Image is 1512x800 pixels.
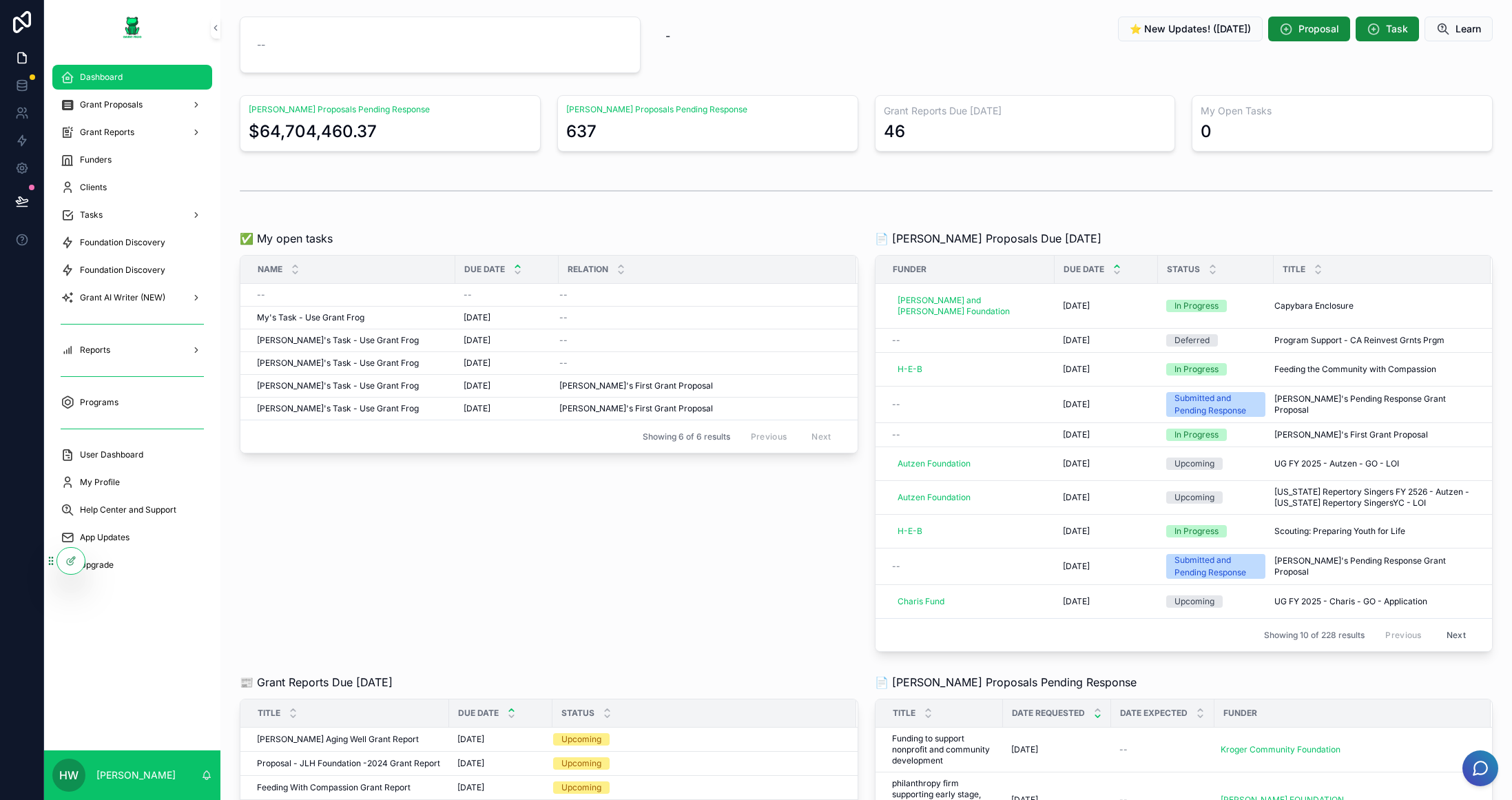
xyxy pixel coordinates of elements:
[257,380,419,391] span: [PERSON_NAME]'s Task - Use Grant Frog
[1274,364,1475,375] a: Feeding the Community with Compassion
[559,380,713,391] span: [PERSON_NAME]'s First Grant Proposal
[1063,492,1090,503] span: [DATE]
[1166,458,1265,470] a: Upcoming
[257,758,441,769] a: Proposal - JLH Foundation -2024 Grant Report
[1274,458,1399,469] span: UG FY 2025 - Autzen - GO - LOI
[257,403,419,414] span: [PERSON_NAME]'s Task - Use Grant Frog
[1063,561,1090,572] span: [DATE]
[1012,708,1085,719] span: Date Requested
[257,289,447,300] a: --
[1274,555,1475,577] a: [PERSON_NAME]'s Pending Response Grant Proposal
[80,504,176,515] span: Help Center and Support
[464,289,550,300] a: --
[457,734,544,745] a: [DATE]
[1274,364,1436,375] span: Feeding the Community with Compassion
[1356,17,1419,41] button: Task
[559,289,568,300] span: --
[1223,708,1257,719] span: Funder
[1174,458,1214,470] div: Upcoming
[1063,492,1150,503] a: [DATE]
[257,312,364,323] span: My's Task - Use Grant Frog
[257,734,441,745] a: [PERSON_NAME] Aging Well Grant Report
[892,591,1046,613] a: Charis Fund
[80,449,143,460] span: User Dashboard
[249,121,377,143] div: $64,704,460.37
[892,399,900,410] span: --
[559,403,840,414] a: [PERSON_NAME]'s First Grant Proposal
[559,380,840,391] a: [PERSON_NAME]'s First Grant Proposal
[257,782,411,793] span: Feeding With Compassion Grant Report
[249,104,430,114] a: [PERSON_NAME] Proposals Pending Response
[892,335,1046,346] a: --
[892,733,995,766] a: Funding to support nonprofit and community development
[1274,429,1428,440] span: [PERSON_NAME]'s First Grant Proposal
[257,734,419,745] span: [PERSON_NAME] Aging Well Grant Report
[1063,429,1090,440] span: [DATE]
[1166,554,1265,579] a: Submitted and Pending Response
[80,292,165,303] span: Grant AI Writer (NEW)
[898,295,1035,317] span: [PERSON_NAME] and [PERSON_NAME] Foundation
[892,335,900,346] span: --
[1063,526,1150,537] a: [DATE]
[1274,486,1475,509] span: [US_STATE] Repertory Singers FY 2526 - Autzen - [US_STATE] Repertory SingersYC - LOI
[898,458,971,469] span: Autzen Foundation
[1215,741,1346,758] a: Kroger Community Foundation
[1174,334,1210,347] div: Deferred
[559,335,840,346] a: --
[892,429,900,440] span: --
[559,403,713,414] span: [PERSON_NAME]'s First Grant Proposal
[1215,739,1475,761] a: Kroger Community Foundation
[1063,399,1090,410] span: [DATE]
[1174,554,1257,579] div: Submitted and Pending Response
[898,364,922,375] span: H-E-B
[898,492,971,503] span: Autzen Foundation
[240,230,333,247] span: ✅ My open tasks
[464,358,550,369] a: [DATE]
[52,120,212,145] a: Grant Reports
[1274,429,1475,440] a: [PERSON_NAME]'s First Grant Proposal
[1274,526,1405,537] span: Scouting: Preparing Youth for Life
[457,782,484,793] span: [DATE]
[892,455,976,472] a: Autzen Foundation
[257,38,265,52] span: --
[893,264,926,275] span: Funder
[566,121,597,143] div: 637
[464,403,550,414] a: [DATE]
[52,147,212,172] a: Funders
[1283,264,1305,275] span: Title
[1174,595,1214,608] div: Upcoming
[884,104,1167,118] h3: Grant Reports Due [DATE]
[1166,392,1265,417] a: Submitted and Pending Response
[59,767,79,783] span: HW
[1166,334,1265,347] a: Deferred
[1063,300,1090,311] span: [DATE]
[892,561,900,572] span: --
[96,768,176,782] p: [PERSON_NAME]
[559,312,840,323] a: --
[1174,525,1219,537] div: In Progress
[1174,429,1219,441] div: In Progress
[1064,264,1104,275] span: Due Date
[80,560,114,571] span: Upgrade
[561,757,601,770] div: Upcoming
[1167,264,1200,275] span: Status
[892,593,950,610] a: Charis Fund
[1274,596,1427,607] span: UG FY 2025 - Charis - GO - Application
[121,17,143,39] img: App logo
[80,154,112,165] span: Funders
[52,525,212,550] a: App Updates
[1174,491,1214,504] div: Upcoming
[1063,458,1090,469] span: [DATE]
[457,758,544,769] a: [DATE]
[457,782,544,793] a: [DATE]
[1201,121,1212,143] div: 0
[892,358,1046,380] a: H-E-B
[258,708,280,719] span: Title
[553,733,840,746] a: Upcoming
[1174,300,1219,312] div: In Progress
[1274,335,1444,346] span: Program Support - CA Reinvest Grnts Prgm
[80,345,110,356] span: Reports
[80,209,103,220] span: Tasks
